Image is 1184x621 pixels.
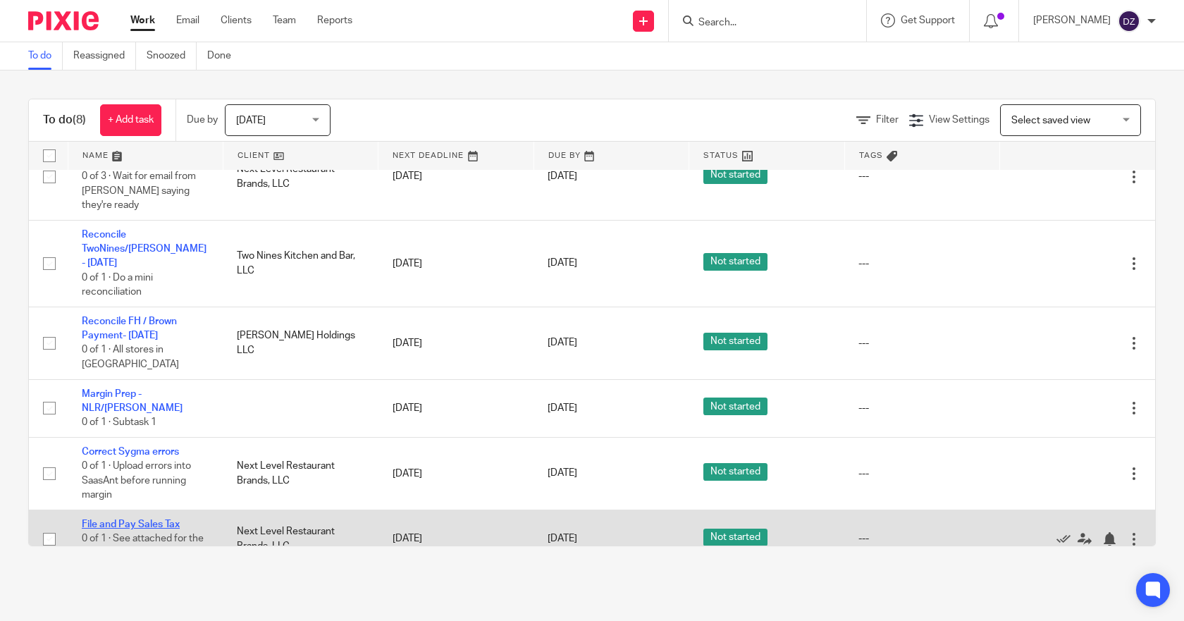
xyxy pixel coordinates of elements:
[548,403,577,413] span: [DATE]
[548,338,577,348] span: [DATE]
[236,116,266,125] span: [DATE]
[548,534,577,543] span: [DATE]
[82,461,191,500] span: 0 of 1 · Upload errors into SaasAnt before running margin
[82,534,204,558] span: 0 of 1 · See attached for the stores I take care of
[548,259,577,269] span: [DATE]
[1056,531,1078,546] a: Mark as done
[221,13,252,27] a: Clients
[378,510,534,567] td: [DATE]
[703,398,767,415] span: Not started
[130,13,155,27] a: Work
[858,336,985,350] div: ---
[28,42,63,70] a: To do
[858,169,985,183] div: ---
[548,171,577,181] span: [DATE]
[703,333,767,350] span: Not started
[82,171,196,210] span: 0 of 3 · Wait for email from [PERSON_NAME] saying they're ready
[548,469,577,479] span: [DATE]
[317,13,352,27] a: Reports
[858,467,985,481] div: ---
[703,166,767,184] span: Not started
[223,437,378,510] td: Next Level Restaurant Brands, LLC
[147,42,197,70] a: Snoozed
[82,519,180,529] a: File and Pay Sales Tax
[43,113,86,128] h1: To do
[901,16,955,25] span: Get Support
[1011,116,1090,125] span: Select saved view
[876,115,899,125] span: Filter
[378,133,534,220] td: [DATE]
[187,113,218,127] p: Due by
[273,13,296,27] a: Team
[223,510,378,567] td: Next Level Restaurant Brands, LLC
[859,152,883,159] span: Tags
[82,273,153,297] span: 0 of 1 · Do a mini reconciliation
[73,42,136,70] a: Reassigned
[176,13,199,27] a: Email
[100,104,161,136] a: + Add task
[82,316,177,340] a: Reconcile FH / Brown Payment- [DATE]
[223,307,378,379] td: [PERSON_NAME] Holdings LLC
[223,133,378,220] td: Next Level Restaurant Brands, LLC
[378,437,534,510] td: [DATE]
[858,401,985,415] div: ---
[82,345,179,370] span: 0 of 1 · All stores in [GEOGRAPHIC_DATA]
[378,307,534,379] td: [DATE]
[703,463,767,481] span: Not started
[82,447,179,457] a: Correct Sygma errors
[703,253,767,271] span: Not started
[697,17,824,30] input: Search
[858,257,985,271] div: ---
[929,115,989,125] span: View Settings
[82,417,156,427] span: 0 of 1 · Subtask 1
[703,529,767,546] span: Not started
[223,220,378,307] td: Two Nines Kitchen and Bar, LLC
[28,11,99,30] img: Pixie
[207,42,242,70] a: Done
[1033,13,1111,27] p: [PERSON_NAME]
[378,220,534,307] td: [DATE]
[73,114,86,125] span: (8)
[1118,10,1140,32] img: svg%3E
[378,379,534,437] td: [DATE]
[82,230,206,269] a: Reconcile TwoNines/[PERSON_NAME] - [DATE]
[82,389,183,413] a: Margin Prep - NLR/[PERSON_NAME]
[858,531,985,546] div: ---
